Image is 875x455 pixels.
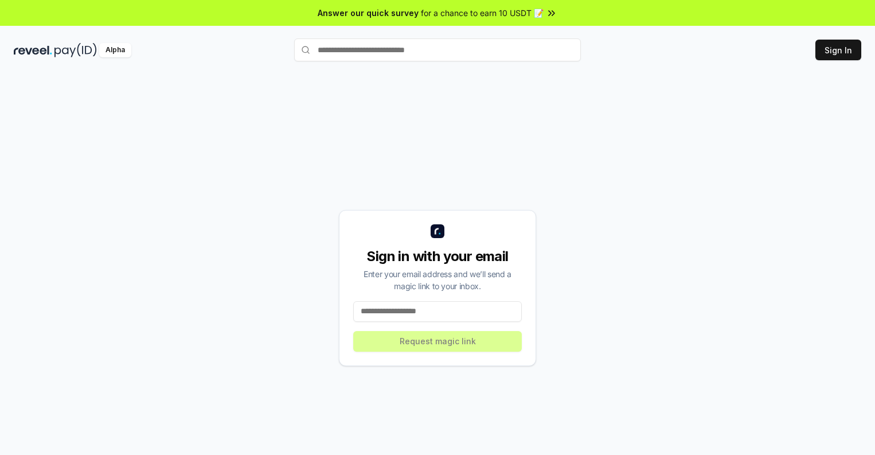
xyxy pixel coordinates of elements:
[815,40,861,60] button: Sign In
[353,268,522,292] div: Enter your email address and we’ll send a magic link to your inbox.
[421,7,544,19] span: for a chance to earn 10 USDT 📝
[14,43,52,57] img: reveel_dark
[99,43,131,57] div: Alpha
[318,7,419,19] span: Answer our quick survey
[431,224,444,238] img: logo_small
[353,247,522,266] div: Sign in with your email
[54,43,97,57] img: pay_id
